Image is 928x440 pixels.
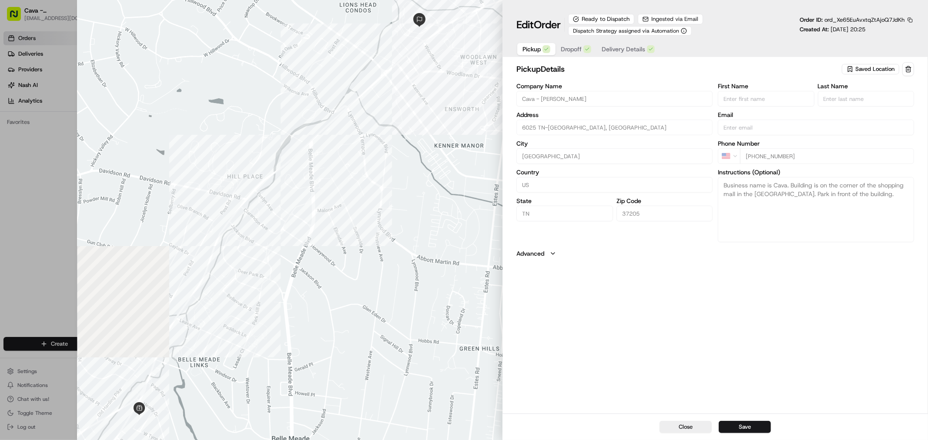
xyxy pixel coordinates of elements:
span: Ingested via Email [651,15,698,23]
div: Past conversations [9,113,56,120]
p: Order ID: [800,16,905,24]
h1: Edit [516,18,561,32]
textarea: Business name is Cava. Building is on the corner of the shopping mall in the [GEOGRAPHIC_DATA]. P... [718,177,914,242]
button: Close [660,421,712,433]
p: Created At: [800,26,865,33]
div: Ready to Dispatch [568,14,634,24]
label: Advanced [516,249,544,258]
input: Enter zip code [616,206,713,221]
input: Clear [23,56,144,65]
span: [PERSON_NAME] [27,158,70,165]
p: Welcome 👋 [9,35,158,49]
a: 💻API Documentation [70,191,143,207]
img: 1736555255976-a54dd68f-1ca7-489b-9aae-adbdc363a1c4 [17,159,24,166]
input: Enter city [516,148,713,164]
label: Company Name [516,83,713,89]
label: Address [516,112,713,118]
button: Start new chat [148,86,158,96]
img: 8571987876998_91fb9ceb93ad5c398215_72.jpg [18,83,34,99]
input: Enter first name [718,91,814,107]
span: • [94,135,97,142]
input: Enter country [516,177,713,193]
button: Saved Location [842,63,901,75]
button: See all [135,111,158,122]
span: Order [534,18,561,32]
button: Save [719,421,771,433]
span: Wisdom [PERSON_NAME] [27,135,93,142]
label: Phone Number [718,140,914,147]
span: API Documentation [82,194,140,203]
input: Enter company name [516,91,713,107]
span: Dropoff [561,45,582,53]
span: Saved Location [855,65,894,73]
span: Pickup [523,45,541,53]
a: 📗Knowledge Base [5,191,70,207]
label: Zip Code [616,198,713,204]
label: State [516,198,613,204]
img: Grace Nketiah [9,150,23,164]
input: Enter state [516,206,613,221]
button: Advanced [516,249,914,258]
div: Start new chat [39,83,143,92]
span: ord_Xe65EuAvxtqZtAjoQ7JdKh [824,16,905,23]
span: [DATE] [77,158,95,165]
label: First Name [718,83,814,89]
input: Enter phone number [740,148,914,164]
label: City [516,140,713,147]
span: Knowledge Base [17,194,67,203]
label: Instructions (Optional) [718,169,914,175]
span: [DATE] 20:25 [831,26,865,33]
div: 💻 [74,195,80,202]
button: Ingested via Email [638,14,703,24]
div: 📗 [9,195,16,202]
span: [DATE] [99,135,117,142]
input: Enter last name [818,91,914,107]
img: 1736555255976-a54dd68f-1ca7-489b-9aae-adbdc363a1c4 [9,83,24,99]
span: Dispatch Strategy assigned via Automation [573,27,679,34]
img: 1736555255976-a54dd68f-1ca7-489b-9aae-adbdc363a1c4 [17,135,24,142]
img: Nash [9,9,26,26]
input: 6025 TN-100, Nashville, TN 37205, USA [516,120,713,135]
span: Delivery Details [602,45,645,53]
button: Dispatch Strategy assigned via Automation [568,26,692,36]
h2: pickup Details [516,63,840,75]
input: Enter email [718,120,914,135]
span: • [72,158,75,165]
span: Pylon [87,216,105,222]
label: Country [516,169,713,175]
img: Wisdom Oko [9,127,23,143]
label: Email [718,112,914,118]
div: We're available if you need us! [39,92,120,99]
label: Last Name [818,83,914,89]
a: Powered byPylon [61,215,105,222]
